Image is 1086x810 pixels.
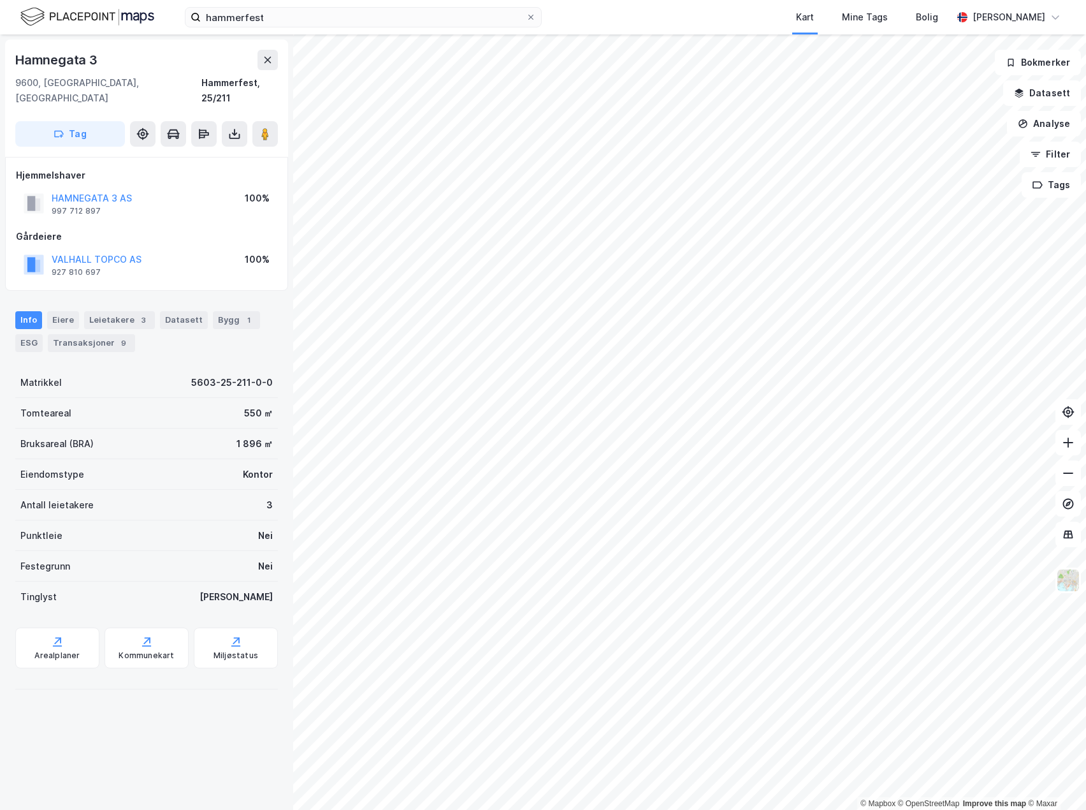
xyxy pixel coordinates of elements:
[963,799,1026,808] a: Improve this map
[20,436,94,452] div: Bruksareal (BRA)
[20,375,62,390] div: Matrikkel
[243,467,273,482] div: Kontor
[1022,749,1086,810] iframe: Chat Widget
[160,311,208,329] div: Datasett
[15,334,43,352] div: ESG
[258,528,273,543] div: Nei
[16,168,277,183] div: Hjemmelshaver
[16,229,277,244] div: Gårdeiere
[916,10,938,25] div: Bolig
[199,589,273,605] div: [PERSON_NAME]
[796,10,814,25] div: Kart
[191,375,273,390] div: 5603-25-211-0-0
[1007,111,1081,136] button: Analyse
[201,75,278,106] div: Hammerfest, 25/211
[117,337,130,350] div: 9
[1003,80,1081,106] button: Datasett
[860,799,895,808] a: Mapbox
[52,206,101,216] div: 997 712 897
[1056,568,1080,593] img: Z
[244,406,273,421] div: 550 ㎡
[20,528,62,543] div: Punktleie
[842,10,888,25] div: Mine Tags
[201,8,526,27] input: Søk på adresse, matrikkel, gårdeiere, leietakere eller personer
[995,50,1081,75] button: Bokmerker
[245,191,270,206] div: 100%
[258,559,273,574] div: Nei
[20,406,71,421] div: Tomteareal
[266,497,273,513] div: 3
[242,314,255,327] div: 1
[245,252,270,267] div: 100%
[1022,172,1081,198] button: Tags
[20,467,84,482] div: Eiendomstype
[52,267,101,277] div: 927 810 697
[213,311,260,329] div: Bygg
[1022,749,1086,810] div: Kontrollprogram for chat
[15,75,201,106] div: 9600, [GEOGRAPHIC_DATA], [GEOGRAPHIC_DATA]
[84,311,155,329] div: Leietakere
[47,311,79,329] div: Eiere
[20,589,57,605] div: Tinglyst
[119,651,174,661] div: Kommunekart
[898,799,960,808] a: OpenStreetMap
[973,10,1045,25] div: [PERSON_NAME]
[48,334,135,352] div: Transaksjoner
[1020,142,1081,167] button: Filter
[236,436,273,452] div: 1 896 ㎡
[15,121,125,147] button: Tag
[15,50,100,70] div: Hamnegata 3
[20,559,70,574] div: Festegrunn
[20,497,94,513] div: Antall leietakere
[20,6,154,28] img: logo.f888ab2527a4732fd821a326f86c7f29.svg
[34,651,80,661] div: Arealplaner
[137,314,150,327] div: 3
[15,311,42,329] div: Info
[214,651,258,661] div: Miljøstatus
